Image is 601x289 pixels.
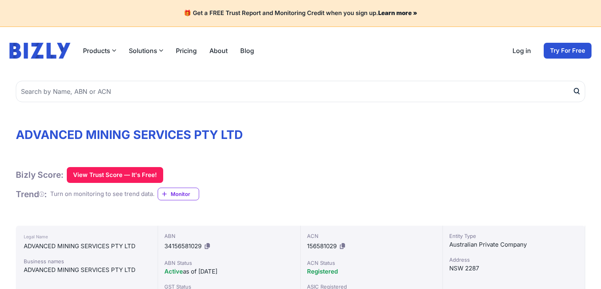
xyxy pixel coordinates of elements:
input: Search by Name, ABN or ACN [16,81,585,102]
div: Legal Name [24,232,150,241]
h1: Bizly Score: [16,169,64,180]
span: Registered [307,268,338,275]
div: ADVANCED MINING SERVICES PTY LTD [24,241,150,251]
div: Business names [24,257,150,265]
div: NSW 2287 [449,264,578,273]
h4: 🎁 Get a FREE Trust Report and Monitoring Credit when you sign up. [9,10,592,17]
a: Monitor [158,188,199,200]
h1: Trend : [16,189,47,200]
h1: ADVANCED MINING SERVICES PTY LTD [16,127,585,142]
div: Address [449,256,578,264]
div: ACN Status [307,259,436,267]
div: as of [DATE] [164,267,294,276]
button: Solutions [129,46,163,55]
div: Entity Type [449,232,578,240]
span: 156581029 [307,242,337,250]
div: Turn on monitoring to see trend data. [50,190,154,199]
div: ADVANCED MINING SERVICES PTY LTD [24,265,150,275]
span: 34156581029 [164,242,202,250]
button: View Trust Score — It's Free! [67,167,163,183]
a: About [209,46,228,55]
a: Blog [240,46,254,55]
div: ABN [164,232,294,240]
div: ABN Status [164,259,294,267]
a: Learn more » [378,9,417,17]
div: Australian Private Company [449,240,578,249]
a: Try For Free [544,43,592,59]
a: Pricing [176,46,197,55]
a: Log in [512,46,531,55]
button: Products [83,46,116,55]
span: Monitor [171,190,199,198]
div: ACN [307,232,436,240]
span: Active [164,268,183,275]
